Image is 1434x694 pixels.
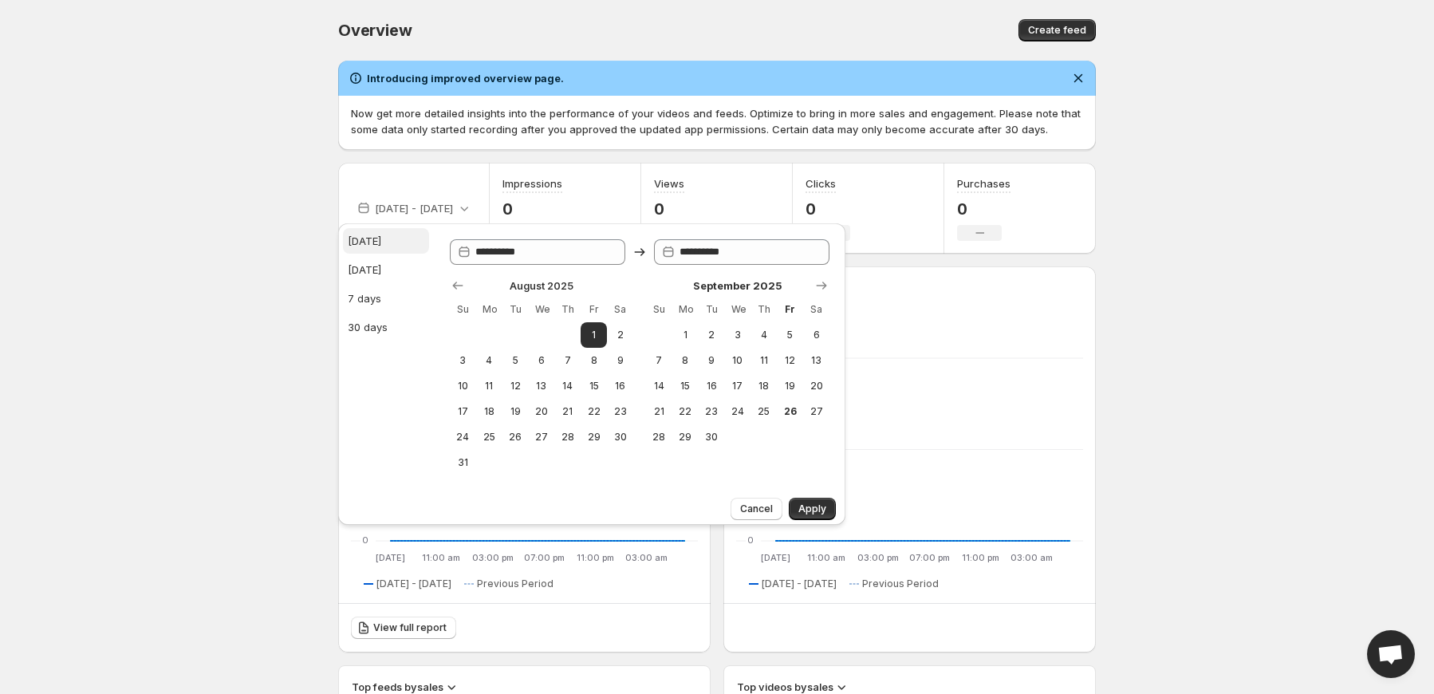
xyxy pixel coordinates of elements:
[803,297,829,322] th: Saturday
[672,373,699,399] button: Monday September 15 2025
[502,373,529,399] button: Tuesday August 12 2025
[646,348,672,373] button: Sunday September 7 2025
[561,354,574,367] span: 7
[422,552,460,563] text: 11:00 am
[367,70,564,86] h2: Introducing improved overview page.
[502,297,529,322] th: Tuesday
[450,373,476,399] button: Sunday August 10 2025
[810,303,823,316] span: Sa
[613,303,627,316] span: Sa
[477,578,554,590] span: Previous Period
[607,348,633,373] button: Saturday August 9 2025
[607,424,633,450] button: Saturday August 30 2025
[783,354,797,367] span: 12
[652,405,666,418] span: 21
[587,431,601,444] span: 29
[625,552,668,563] text: 03:00 am
[803,322,829,348] button: Saturday September 6 2025
[803,399,829,424] button: Saturday September 27 2025
[652,380,666,392] span: 14
[509,431,522,444] span: 26
[789,498,836,520] button: Apply
[705,380,719,392] span: 16
[581,399,607,424] button: Friday August 22 2025
[725,348,751,373] button: Wednesday September 10 2025
[502,348,529,373] button: Tuesday August 5 2025
[777,322,803,348] button: Friday September 5 2025
[750,399,777,424] button: Thursday September 25 2025
[646,373,672,399] button: Sunday September 14 2025
[761,552,790,563] text: [DATE]
[807,552,845,563] text: 11:00 am
[554,424,581,450] button: Thursday August 28 2025
[762,578,837,590] span: [DATE] - [DATE]
[679,303,692,316] span: Mo
[777,297,803,322] th: Friday
[373,621,447,634] span: View full report
[456,303,470,316] span: Su
[587,405,601,418] span: 22
[450,399,476,424] button: Sunday August 17 2025
[1367,630,1415,678] div: Open chat
[646,399,672,424] button: Sunday September 21 2025
[1067,67,1089,89] button: Dismiss notification
[810,405,823,418] span: 27
[529,424,555,450] button: Wednesday August 27 2025
[757,303,770,316] span: Th
[757,354,770,367] span: 11
[750,373,777,399] button: Thursday September 18 2025
[476,373,502,399] button: Monday August 11 2025
[561,405,574,418] span: 21
[777,373,803,399] button: Friday September 19 2025
[561,380,574,392] span: 14
[476,297,502,322] th: Monday
[803,373,829,399] button: Saturday September 20 2025
[581,297,607,322] th: Friday
[1018,19,1096,41] button: Create feed
[476,424,502,450] button: Monday August 25 2025
[672,424,699,450] button: Monday September 29 2025
[502,399,529,424] button: Tuesday August 19 2025
[757,405,770,418] span: 25
[587,329,601,341] span: 1
[343,286,429,311] button: 7 days
[376,552,405,563] text: [DATE]
[613,329,627,341] span: 2
[806,199,850,219] p: 0
[351,105,1083,137] p: Now get more detailed insights into the performance of your videos and feeds. Optimize to bring i...
[607,399,633,424] button: Saturday August 23 2025
[862,578,939,590] span: Previous Period
[483,380,496,392] span: 11
[450,424,476,450] button: Sunday August 24 2025
[731,329,745,341] span: 3
[483,431,496,444] span: 25
[654,175,684,191] h3: Views
[705,303,719,316] span: Tu
[607,373,633,399] button: Saturday August 16 2025
[783,405,797,418] span: 26
[750,348,777,373] button: Thursday September 11 2025
[535,303,549,316] span: We
[476,399,502,424] button: Monday August 18 2025
[587,303,601,316] span: Fr
[561,303,574,316] span: Th
[456,456,470,469] span: 31
[798,503,826,515] span: Apply
[343,228,429,254] button: [DATE]
[725,373,751,399] button: Wednesday September 17 2025
[472,552,514,563] text: 03:00 pm
[554,399,581,424] button: Thursday August 21 2025
[607,322,633,348] button: Saturday August 2 2025
[509,303,522,316] span: Tu
[483,405,496,418] span: 18
[476,348,502,373] button: Monday August 4 2025
[343,314,429,340] button: 30 days
[554,348,581,373] button: Thursday August 7 2025
[672,348,699,373] button: Monday September 8 2025
[351,617,456,639] a: View full report
[803,348,829,373] button: Saturday September 13 2025
[750,322,777,348] button: Thursday September 4 2025
[679,329,692,341] span: 1
[679,380,692,392] span: 15
[535,380,549,392] span: 13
